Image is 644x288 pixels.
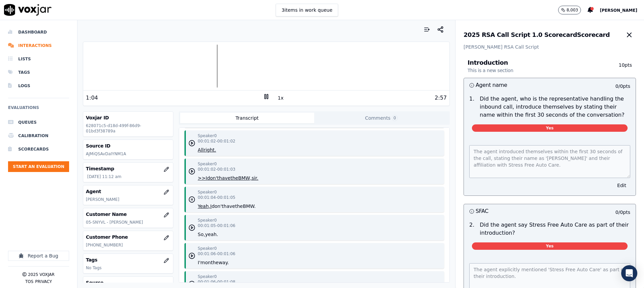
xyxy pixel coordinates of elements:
button: >> [198,175,206,181]
h3: Customer Name [86,211,170,218]
p: 2025 Voxjar [28,272,54,277]
p: 0 / 0 pts [615,209,630,216]
button: [PERSON_NAME] [600,6,644,14]
button: don't [212,203,224,210]
button: 1x [276,93,285,103]
button: I'm [198,259,205,266]
a: Interactions [8,39,69,52]
button: 8,003 [558,6,588,14]
button: right. [204,147,216,153]
button: BMW. [243,203,256,210]
p: 628071c5-d18d-499f-86d9-01bd3f38789a [86,123,170,134]
button: 3items in work queue [276,4,338,16]
button: Edit [613,181,630,190]
p: [PERSON_NAME] [86,197,170,202]
button: Comments [314,113,448,123]
div: 2:57 [435,94,447,102]
p: [PERSON_NAME] RSA Call Script [464,44,636,50]
p: 00:01:06 - 00:01:06 [198,251,235,256]
a: Lists [8,52,69,66]
button: way. [219,259,229,266]
p: 00:01:02 - 00:01:02 [198,138,235,144]
p: Speaker 0 [198,161,217,167]
p: 05-SNYVL - [PERSON_NAME] [86,220,170,225]
a: Calibration [8,129,69,142]
span: Yes [472,124,628,132]
span: [PERSON_NAME] [600,8,637,13]
h3: Customer Phone [86,234,170,240]
button: BMW, [238,175,252,181]
button: Report a Bug [8,251,69,261]
p: 00:01:05 - 00:01:06 [198,223,235,228]
button: So, [198,231,205,238]
h3: Agent name [469,81,550,90]
p: Speaker 0 [198,246,217,251]
p: [DATE] 11:12 am [87,174,170,179]
button: All [198,147,204,153]
button: have [219,175,230,181]
button: 8,003 [558,6,581,14]
p: Speaker 0 [198,218,217,223]
p: Speaker 0 [198,133,217,138]
p: 00:01:02 - 00:01:03 [198,167,235,172]
p: Did the agent, who is the representative handling the inbound call, introduce themselves by stati... [480,95,630,119]
p: AJMiQSAvDaIYNM1A [86,151,170,157]
h3: 2025 RSA Call Script 1.0 Scorecard Scorecard [464,32,610,38]
button: Privacy [35,279,52,284]
h3: Agent [86,188,170,195]
h3: Voxjar ID [86,114,170,121]
p: Speaker 0 [198,274,217,279]
button: the [211,259,219,266]
p: 0 / 0 pts [615,83,630,90]
p: This is a new section [468,67,513,74]
p: 2 . [467,221,477,237]
button: Yeah, [198,203,210,210]
img: voxjar logo [4,4,52,16]
p: No Tags [86,265,170,271]
a: Dashboard [8,25,69,39]
p: 00:01:04 - 00:01:05 [198,195,235,200]
h3: Timestamp [86,165,170,172]
h3: Introduction [468,60,604,74]
a: Tags [8,66,69,79]
a: Logs [8,79,69,93]
h3: SFAC [469,207,550,216]
button: on [205,259,211,266]
button: have [224,203,235,210]
button: the [235,203,243,210]
p: 1 . [467,95,477,119]
div: Open Intercom Messenger [621,265,637,281]
button: I [206,175,207,181]
p: 8,003 [567,7,578,13]
h3: Source [86,279,170,286]
button: Start an Evaluation [8,161,69,172]
a: Scorecards [8,142,69,156]
span: 0 [392,115,398,121]
p: Speaker 0 [198,189,217,195]
button: yeah. [205,231,218,238]
span: Yes [472,242,628,250]
div: 1:04 [86,94,98,102]
p: [PHONE_NUMBER] [86,242,170,248]
button: I [210,203,212,210]
h6: Evaluations [8,104,69,116]
button: TOS [25,279,33,284]
button: Transcript [180,113,314,123]
h3: Tags [86,256,170,263]
p: Did the agent say Stress Free Auto Care as part of their introduction? [480,221,630,237]
p: 00:01:06 - 00:01:08 [198,279,235,285]
p: 10 pts [604,62,632,74]
button: don't [207,175,219,181]
a: Queues [8,116,69,129]
button: sir. [252,175,258,181]
button: the [230,175,238,181]
h3: Source ID [86,142,170,149]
